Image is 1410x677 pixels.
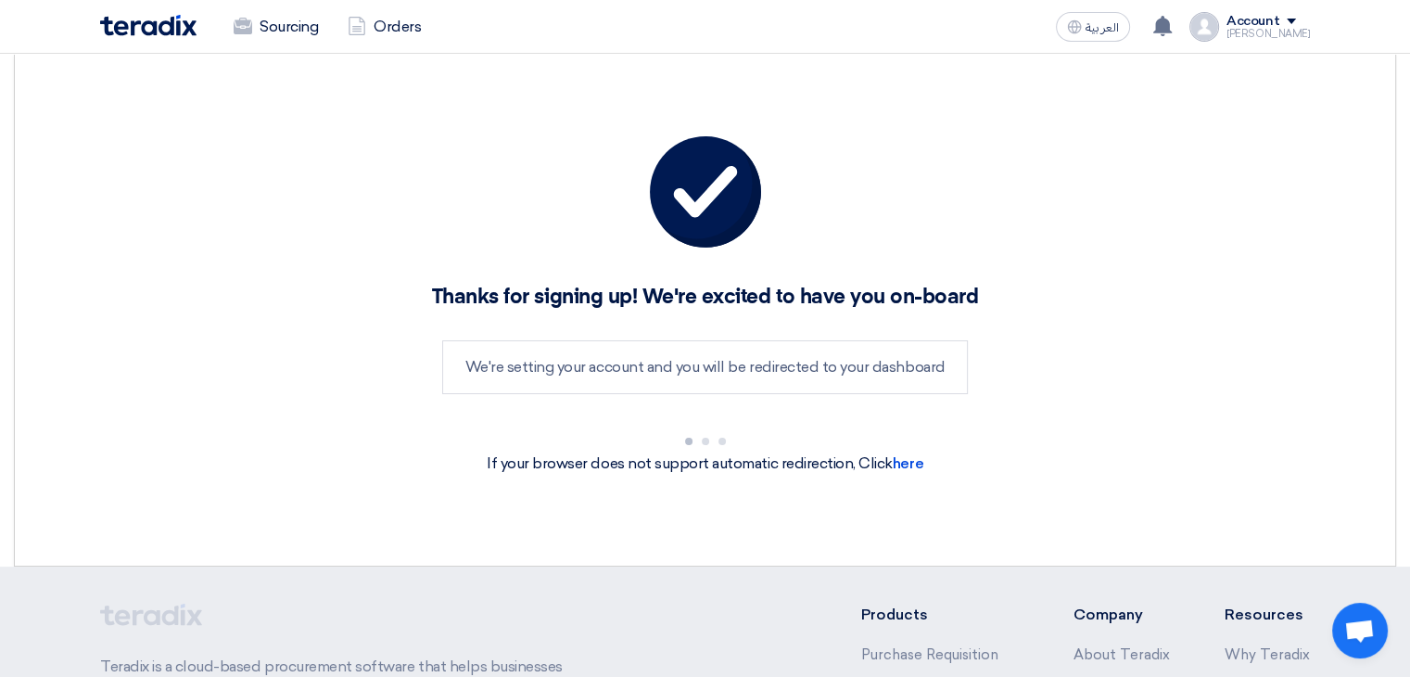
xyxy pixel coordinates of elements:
[1226,29,1310,39] div: [PERSON_NAME]
[93,285,1317,311] h2: Thanks for signing up! We're excited to have you on-board
[1073,604,1169,626] li: Company
[1225,604,1310,626] li: Resources
[893,454,923,472] a: here
[861,604,1018,626] li: Products
[442,340,969,394] div: We're setting your account and you will be redirected to your dashboard
[1226,14,1279,30] div: Account
[1086,21,1119,34] span: العربية
[219,6,333,47] a: Sourcing
[650,136,761,248] img: tick.svg
[1073,646,1169,663] a: About Teradix
[1056,12,1130,42] button: العربية
[100,15,197,36] img: Teradix logo
[93,453,1317,475] p: If your browser does not support automatic redirection, Click
[333,6,436,47] a: Orders
[1189,12,1219,42] img: profile_test.png
[861,646,998,663] a: Purchase Requisition
[1225,646,1310,663] a: Why Teradix
[1332,603,1388,658] div: Open chat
